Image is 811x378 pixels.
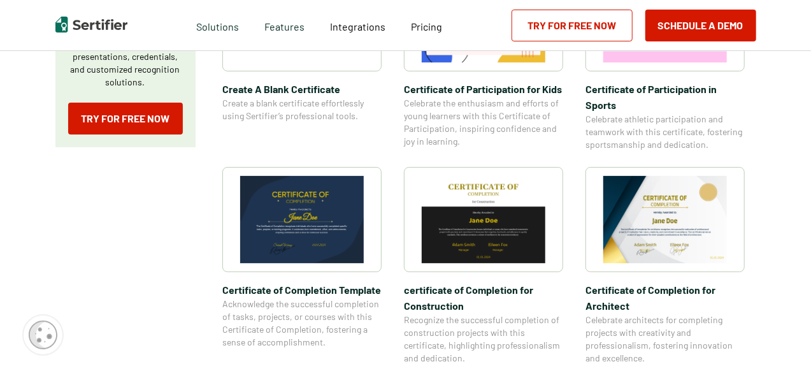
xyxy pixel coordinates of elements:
span: Pricing [411,20,442,33]
img: Certificate of Completion​ for Architect [603,176,727,263]
span: Celebrate architects for completing projects with creativity and professionalism, fostering innov... [585,314,745,365]
span: Features [264,17,305,33]
span: Certificate of Participation in Sports [585,81,745,113]
button: Schedule a Demo [645,10,756,41]
span: Celebrate athletic participation and teamwork with this certificate, fostering sportsmanship and ... [585,113,745,151]
p: Create a blank certificate with Sertifier for professional presentations, credentials, and custom... [68,25,183,89]
a: Integrations [330,17,385,33]
img: certificate of Completion for Construction [422,176,545,263]
a: Pricing [411,17,442,33]
span: Acknowledge the successful completion of tasks, projects, or courses with this Certificate of Com... [222,298,382,349]
a: Certificate of Completion​ for ArchitectCertificate of Completion​ for ArchitectCelebrate archite... [585,167,745,365]
span: Recognize the successful completion of construction projects with this certificate, highlighting ... [404,314,563,365]
span: Create A Blank Certificate [222,81,382,97]
img: Certificate of Completion Template [240,176,364,263]
a: Try for Free Now [512,10,633,41]
span: certificate of Completion for Construction [404,282,563,314]
span: Certificate of Completion​ for Architect [585,282,745,314]
span: Certificate of Completion Template [222,282,382,298]
img: Sertifier | Digital Credentialing Platform [55,17,127,33]
a: Try for Free Now [68,103,183,134]
span: Certificate of Participation for Kids​ [404,81,563,97]
a: Certificate of Completion TemplateCertificate of Completion TemplateAcknowledge the successful co... [222,167,382,365]
span: Solutions [196,17,239,33]
span: Celebrate the enthusiasm and efforts of young learners with this Certificate of Participation, in... [404,97,563,148]
span: Integrations [330,20,385,33]
img: Cookie Popup Icon [29,321,57,349]
iframe: Chat Widget [747,317,811,378]
a: certificate of Completion for Constructioncertificate of Completion for ConstructionRecognize the... [404,167,563,365]
span: Create a blank certificate effortlessly using Sertifier’s professional tools. [222,97,382,122]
